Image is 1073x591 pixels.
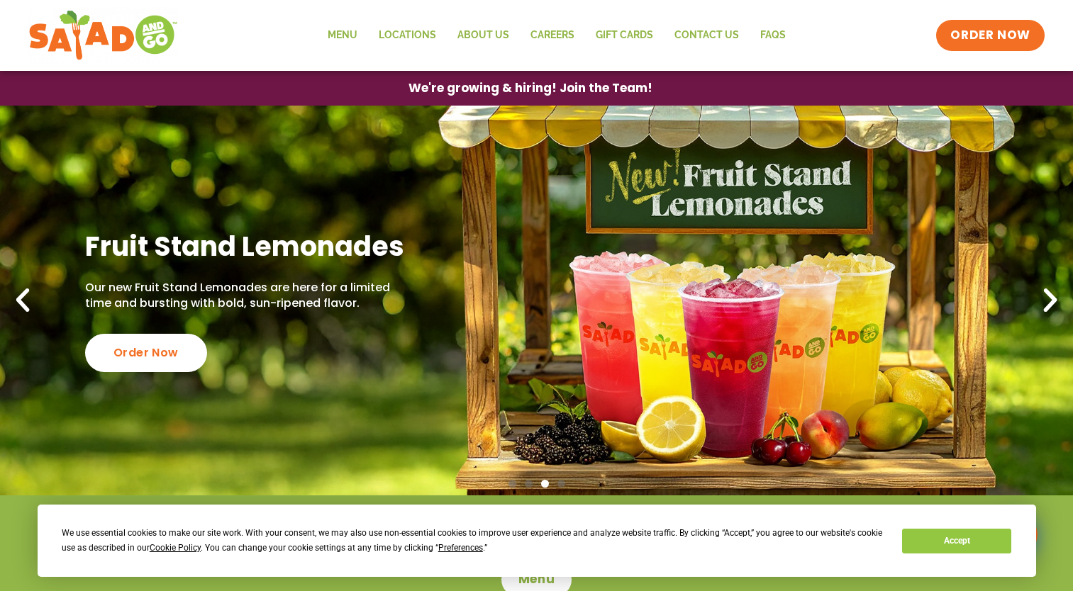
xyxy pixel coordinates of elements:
[85,334,207,372] div: Order Now
[750,19,796,52] a: FAQs
[950,27,1030,44] span: ORDER NOW
[664,19,750,52] a: Contact Us
[62,526,885,556] div: We use essential cookies to make our site work. With your consent, we may also use non-essential ...
[28,539,1045,555] h4: Weekends 7am-9pm (breakfast until 11am)
[520,19,585,52] a: Careers
[936,20,1044,51] a: ORDER NOW
[85,229,411,264] h2: Fruit Stand Lemonades
[557,480,565,488] span: Go to slide 4
[518,571,555,588] span: Menu
[368,19,447,52] a: Locations
[408,82,652,94] span: We're growing & hiring! Join the Team!
[150,543,201,553] span: Cookie Policy
[28,517,1045,532] h4: Weekdays 6:30am-9pm (breakfast until 10:30am)
[28,7,178,64] img: new-SAG-logo-768×292
[85,280,411,312] p: Our new Fruit Stand Lemonades are here for a limited time and bursting with bold, sun-ripened fla...
[447,19,520,52] a: About Us
[38,505,1036,577] div: Cookie Consent Prompt
[1035,285,1066,316] div: Next slide
[317,19,368,52] a: Menu
[387,72,674,105] a: We're growing & hiring! Join the Team!
[902,529,1011,553] button: Accept
[541,480,549,488] span: Go to slide 3
[317,19,796,52] nav: Menu
[438,543,483,553] span: Preferences
[585,19,664,52] a: GIFT CARDS
[508,480,516,488] span: Go to slide 1
[7,285,38,316] div: Previous slide
[525,480,533,488] span: Go to slide 2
